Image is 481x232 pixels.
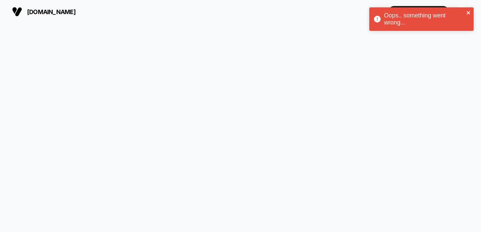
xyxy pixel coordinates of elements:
[12,7,22,17] img: Visually logo
[454,5,471,19] button: SD
[384,12,464,26] div: Oops.. something went wrong...
[10,6,78,17] button: [DOMAIN_NAME]
[466,10,471,16] button: close
[456,5,469,18] div: SD
[27,8,76,15] span: [DOMAIN_NAME]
